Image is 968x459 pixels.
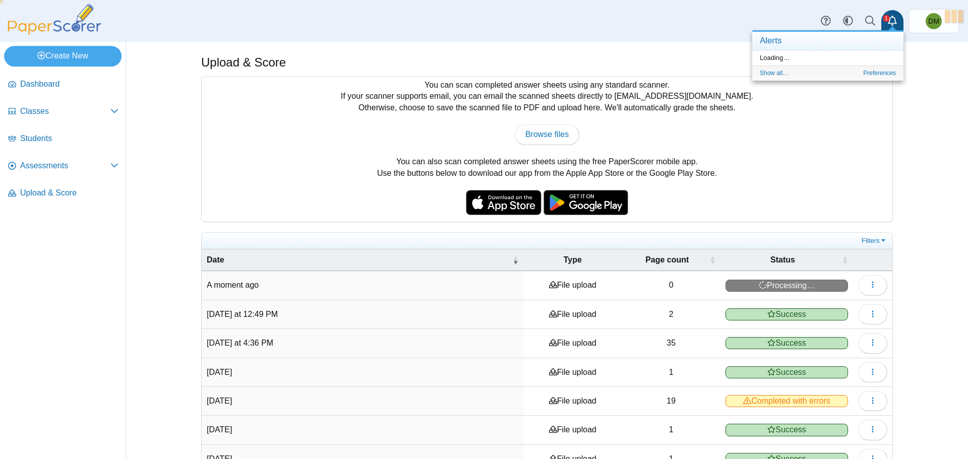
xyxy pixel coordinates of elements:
[207,368,232,376] time: Sep 25, 2025 at 4:18 PM
[20,106,110,117] span: Classes
[725,337,848,349] span: Success
[466,190,541,215] img: apple-store-badge.svg
[4,4,105,35] img: PaperScorer
[725,395,848,407] span: Completed with errors
[528,254,617,266] span: Type
[523,329,622,358] td: File upload
[207,310,278,318] time: Sep 30, 2025 at 12:49 PM
[863,70,896,77] a: Preferences
[207,397,232,405] time: Sep 25, 2025 at 4:06 PM
[725,308,848,320] span: Success
[207,281,259,289] time: Oct 2, 2025 at 11:32 AM
[909,9,959,33] a: Domenic Mariani
[752,50,903,65] div: Loading…
[523,300,622,329] td: File upload
[4,127,123,151] a: Students
[725,366,848,378] span: Success
[725,424,848,436] span: Success
[881,10,903,32] a: Alerts
[842,255,848,265] span: Status : Activate to sort
[201,54,286,71] h1: Upload & Score
[20,160,110,171] span: Assessments
[523,416,622,444] td: File upload
[525,130,569,139] span: Browse files
[4,46,122,66] a: Create New
[515,124,579,145] a: Browse files
[523,271,622,300] td: File upload
[202,77,892,222] div: You can scan completed answer sheets using any standard scanner. If your scanner supports email, ...
[4,181,123,206] a: Upload & Score
[512,255,518,265] span: Date : Activate to remove sorting
[928,18,939,25] span: Domenic Mariani
[622,416,720,444] td: 1
[4,100,123,124] a: Classes
[20,133,118,144] span: Students
[207,339,273,347] time: Sep 26, 2025 at 4:36 PM
[207,254,510,266] span: Date
[622,271,720,300] td: 0
[627,254,707,266] span: Page count
[752,32,903,50] h3: Alerts
[926,13,942,29] span: Domenic Mariani
[725,254,840,266] span: Status
[622,329,720,358] td: 35
[859,236,890,246] a: Filters
[760,70,789,77] a: Show all…
[709,255,715,265] span: Page count : Activate to sort
[622,358,720,387] td: 1
[207,425,232,434] time: Sep 22, 2025 at 12:59 PM
[523,358,622,387] td: File upload
[725,280,848,292] span: Processing…
[543,190,628,215] img: google-play-badge.png
[523,387,622,416] td: File upload
[4,73,123,97] a: Dashboard
[4,28,105,36] a: PaperScorer
[4,154,123,178] a: Assessments
[20,187,118,199] span: Upload & Score
[622,300,720,329] td: 2
[622,387,720,416] td: 19
[20,79,118,90] span: Dashboard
